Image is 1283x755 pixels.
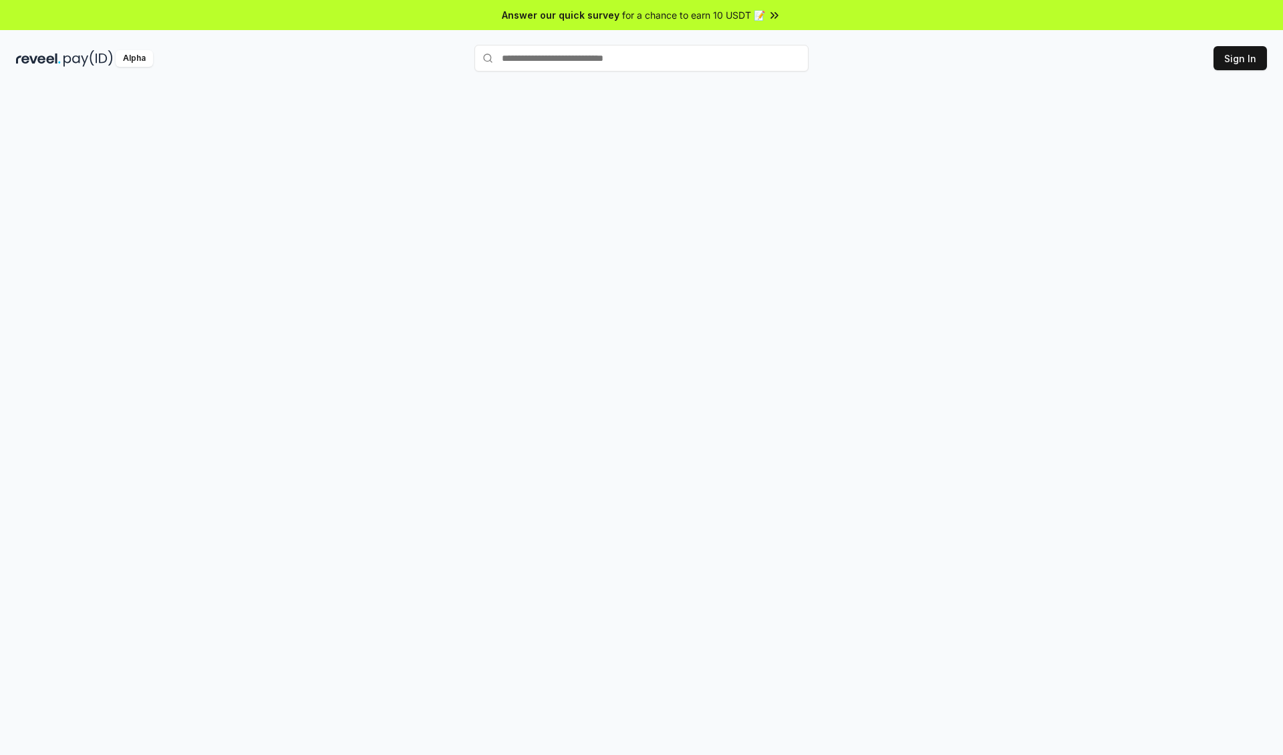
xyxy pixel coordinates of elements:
span: for a chance to earn 10 USDT 📝 [622,8,765,22]
button: Sign In [1214,46,1267,70]
span: Answer our quick survey [502,8,619,22]
div: Alpha [116,50,153,67]
img: pay_id [63,50,113,67]
img: reveel_dark [16,50,61,67]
